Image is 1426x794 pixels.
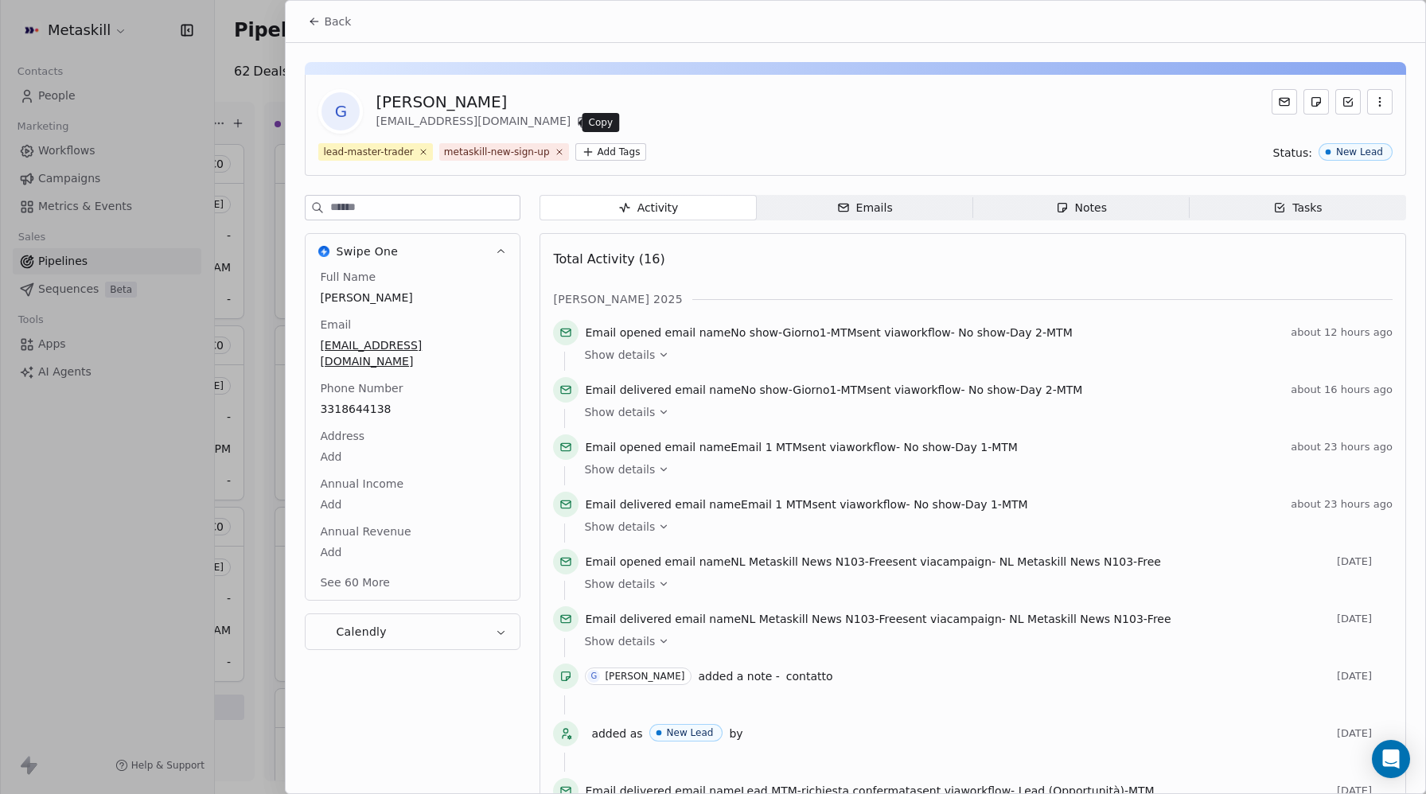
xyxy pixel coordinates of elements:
span: No show-Day 2-MTM [958,326,1073,339]
span: email name sent via workflow - [585,382,1082,398]
span: Email [317,317,354,333]
div: lead-master-trader [323,145,413,159]
span: Email 1 MTM [731,441,801,453]
span: email name sent via campaign - [585,611,1171,627]
p: Copy [589,116,614,129]
div: New Lead [1336,146,1383,158]
span: [PERSON_NAME] [320,290,505,306]
span: [DATE] [1337,613,1393,625]
span: Show details [584,576,655,592]
span: Email opened [585,326,661,339]
div: [PERSON_NAME] [605,671,684,682]
span: Status: [1273,145,1312,161]
span: No show-Giorno1-MTM [731,326,856,339]
a: Show details [584,404,1381,420]
span: Email 1 MTM [741,498,812,511]
span: added a note - [698,668,779,684]
span: Back [324,14,351,29]
span: [DATE] [1337,670,1393,683]
span: Add [320,496,505,512]
span: about 12 hours ago [1291,326,1393,339]
span: Show details [584,461,655,477]
span: Calendly [336,624,387,640]
span: 3318644138 [320,401,505,417]
span: No show-Giorno1-MTM [741,383,867,396]
span: Annual Income [317,476,407,492]
div: Open Intercom Messenger [1372,740,1410,778]
span: by [729,726,742,741]
button: Swipe OneSwipe One [306,234,520,269]
button: See 60 More [310,568,399,597]
span: email name sent via workflow - [585,325,1072,341]
div: metaskill-new-sign-up [444,145,550,159]
span: Show details [584,404,655,420]
span: about 16 hours ago [1291,383,1393,396]
img: Swipe One [318,246,329,257]
div: Swipe OneSwipe One [306,269,520,600]
span: NL Metaskill News N103-Free [731,555,892,568]
span: [PERSON_NAME] 2025 [553,291,683,307]
span: Add [320,449,505,465]
span: Email delivered [585,383,671,396]
span: email name sent via campaign - [585,554,1160,570]
button: CalendlyCalendly [306,614,520,649]
span: NL Metaskill News N103-Free [999,555,1161,568]
span: Annual Revenue [317,523,414,539]
span: Add [320,544,505,560]
a: Show details [584,633,1381,649]
span: G [321,92,360,130]
span: Email delivered [585,613,671,625]
span: Email opened [585,555,661,568]
a: contatto [786,667,833,686]
span: Email opened [585,441,661,453]
span: [EMAIL_ADDRESS][DOMAIN_NAME] [320,337,505,369]
div: G [591,670,598,683]
a: Show details [584,461,1381,477]
button: Back [298,7,360,36]
span: Show details [584,347,655,363]
div: Tasks [1273,200,1323,216]
span: about 23 hours ago [1291,441,1393,453]
span: NL Metaskill News N103-Free [1009,613,1171,625]
span: Total Activity (16) [553,251,664,267]
span: Show details [584,519,655,535]
span: Swipe One [336,243,398,259]
div: [PERSON_NAME] [376,91,593,113]
button: Add Tags [575,143,647,161]
span: Phone Number [317,380,406,396]
span: about 23 hours ago [1291,498,1393,511]
span: Address [317,428,368,444]
span: added as [591,726,642,741]
span: No show-Day 2-MTM [968,383,1083,396]
span: No show-Day 1-MTM [903,441,1018,453]
div: Emails [837,200,893,216]
span: Full Name [317,269,379,285]
img: Calendly [318,626,329,637]
span: Show details [584,633,655,649]
span: NL Metaskill News N103-Free [741,613,902,625]
div: Notes [1056,200,1107,216]
span: email name sent via workflow - [585,496,1027,512]
div: [EMAIL_ADDRESS][DOMAIN_NAME] [376,113,593,132]
a: Show details [584,347,1381,363]
span: email name sent via workflow - [585,439,1018,455]
span: [DATE] [1337,727,1393,740]
div: New Lead [667,727,714,738]
a: Show details [584,576,1381,592]
span: Email delivered [585,498,671,511]
span: No show-Day 1-MTM [914,498,1028,511]
span: contatto [786,670,833,683]
a: Show details [584,519,1381,535]
span: [DATE] [1337,555,1393,568]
